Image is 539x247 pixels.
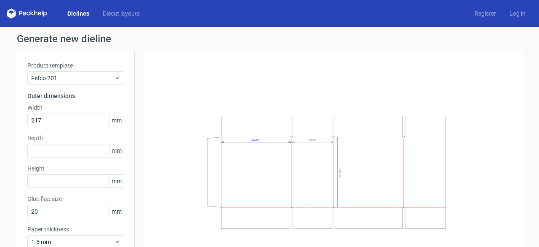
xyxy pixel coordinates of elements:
span: mm [109,175,124,187]
text: Height [339,169,342,178]
a: Diecut layouts [96,9,147,18]
a: Log in [503,9,532,18]
text: Depth [309,138,317,142]
span: mm [109,114,124,127]
label: Width [27,103,124,112]
span: 1.5 mm [31,238,114,246]
a: Register [468,9,503,18]
h1: Generate new dieline [17,34,522,44]
label: Product template [27,61,124,70]
h3: Outer dimensions [27,92,124,100]
a: Dielines [61,9,96,18]
span: Fefco 201 [31,74,114,82]
label: Glue flap size [27,195,124,203]
label: Depth [27,134,124,142]
span: mm [109,144,124,157]
text: Width [252,138,259,142]
label: Paper thickness [27,225,124,233]
span: mm [109,205,124,218]
label: Height [27,164,124,173]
